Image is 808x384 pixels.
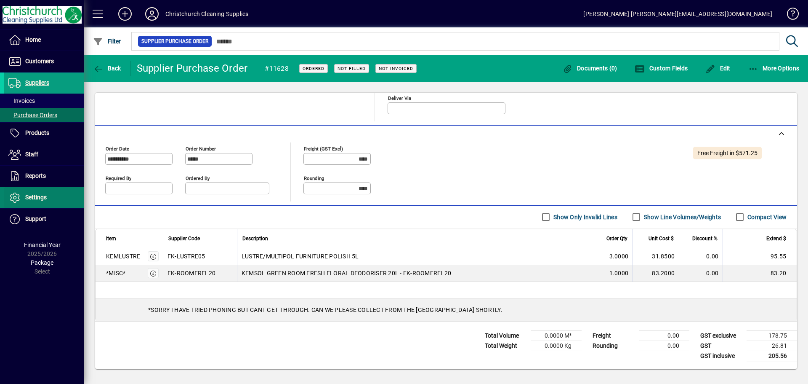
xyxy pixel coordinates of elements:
app-page-header-button: Back [84,61,130,76]
span: Order Qty [606,234,627,243]
mat-label: Order number [186,145,216,151]
td: 0.00 [639,341,689,351]
a: Products [4,123,84,144]
span: Suppliers [25,79,49,86]
label: Show Line Volumes/Weights [642,213,721,221]
td: Total Volume [481,330,531,341]
div: *SORRY I HAVE TRIED PHONING BUT CANT GET THROUGH. CAN WE PLEASE COLLECT FROM THE [GEOGRAPHIC_DATA... [96,299,797,321]
td: 0.0000 Kg [531,341,582,351]
td: Total Weight [481,341,531,351]
td: 0.00 [639,330,689,341]
button: Edit [703,61,733,76]
a: Staff [4,144,84,165]
span: Purchase Orders [8,112,57,118]
a: Knowledge Base [781,2,797,29]
div: [PERSON_NAME] [PERSON_NAME][EMAIL_ADDRESS][DOMAIN_NAME] [583,7,772,21]
mat-label: Ordered by [186,175,210,181]
td: FK-ROOMFRFL20 [163,265,237,282]
span: Filter [93,38,121,45]
span: Documents (0) [563,65,617,72]
td: 0.00 [679,265,723,282]
button: Documents (0) [561,61,619,76]
span: Staff [25,151,38,158]
td: 83.2000 [633,265,679,282]
td: 95.55 [723,248,797,265]
span: Not Invoiced [379,66,413,71]
td: FK-LUSTRE05 [163,248,237,265]
span: Not Filled [338,66,366,71]
button: Filter [91,34,123,49]
span: Item [106,234,116,243]
mat-label: Deliver via [388,95,411,101]
span: More Options [748,65,800,72]
td: GST [696,341,747,351]
td: 178.75 [747,330,797,341]
span: Description [242,234,268,243]
span: Supplier Purchase Order [141,37,208,46]
div: #11628 [265,62,289,75]
span: LUSTRE/MULTIPOL FURNITURE POLISH 5L [242,252,359,260]
td: 1.0000 [599,265,633,282]
td: 0.0000 M³ [531,330,582,341]
span: Products [25,129,49,136]
td: 26.81 [747,341,797,351]
span: Extend $ [766,234,786,243]
a: Purchase Orders [4,108,84,122]
div: KEMLUSTRE [106,252,140,260]
button: Add [112,6,138,21]
td: GST exclusive [696,330,747,341]
td: 83.20 [723,265,797,282]
td: GST inclusive [696,351,747,361]
button: Custom Fields [633,61,690,76]
span: Customers [25,58,54,64]
label: Compact View [746,213,787,221]
span: Discount % [692,234,718,243]
span: Settings [25,194,47,201]
button: Profile [138,6,165,21]
td: Freight [588,330,639,341]
button: Back [91,61,123,76]
div: Christchurch Cleaning Supplies [165,7,248,21]
a: Settings [4,187,84,208]
span: Edit [705,65,731,72]
span: Free Freight in $571.25 [697,150,757,156]
mat-label: Freight (GST excl) [304,145,343,151]
label: Show Only Invalid Lines [552,213,617,221]
mat-label: Order date [106,145,129,151]
a: Customers [4,51,84,72]
td: Rounding [588,341,639,351]
span: Financial Year [24,242,61,248]
span: Invoices [8,97,35,104]
span: Unit Cost $ [649,234,674,243]
span: Supplier Code [168,234,200,243]
span: Home [25,36,41,43]
td: 205.56 [747,351,797,361]
td: 0.00 [679,248,723,265]
span: Back [93,65,121,72]
button: More Options [746,61,802,76]
a: Reports [4,166,84,187]
mat-label: Rounding [304,175,324,181]
span: Package [31,259,53,266]
span: Reports [25,172,46,179]
a: Home [4,30,84,51]
td: 31.8500 [633,248,679,265]
span: Ordered [303,66,324,71]
a: Invoices [4,94,84,108]
span: Support [25,215,46,222]
div: Supplier Purchase Order [137,62,248,75]
span: Custom Fields [635,65,688,72]
a: Support [4,209,84,230]
td: 3.0000 [599,248,633,265]
mat-label: Required by [106,175,131,181]
span: KEMSOL GREEN ROOM FRESH FLORAL DEODORISER 20L - FK-ROOMFRFL20 [242,269,451,277]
